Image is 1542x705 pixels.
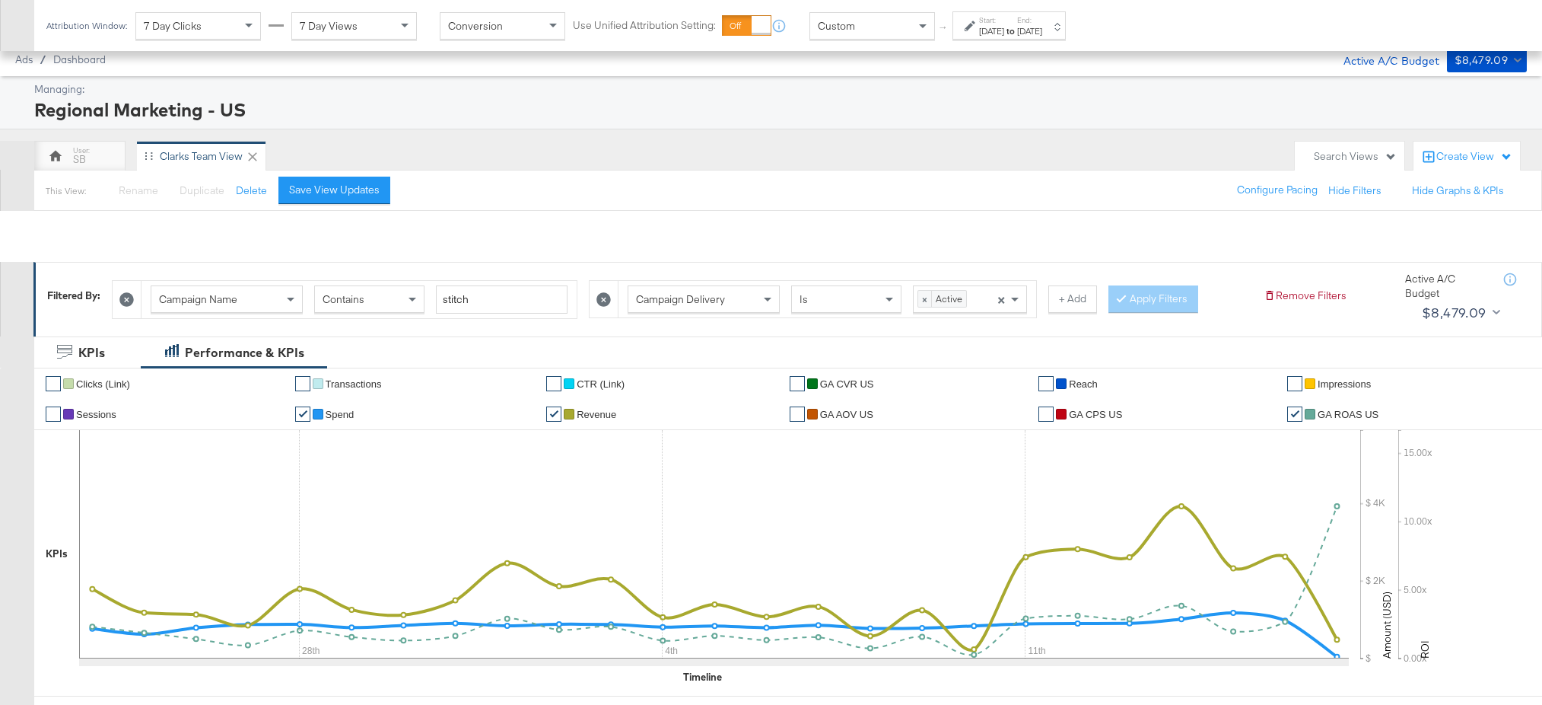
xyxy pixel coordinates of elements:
[936,26,951,31] span: ↑
[185,344,304,362] div: Performance & KPIs
[326,378,382,390] span: Transactions
[144,19,202,33] span: 7 Day Clicks
[46,185,86,197] div: This View:
[78,344,105,362] div: KPIs
[436,286,568,314] input: Enter a search term
[800,292,808,306] span: Is
[683,670,722,684] div: Timeline
[73,152,86,167] div: SB
[918,291,932,306] span: ×
[1447,48,1527,72] button: $8,479.09
[994,286,1007,312] span: Clear all
[1318,378,1371,390] span: Impressions
[295,376,310,391] a: ✔
[326,409,355,420] span: Spend
[790,407,805,422] a: ✔
[295,407,310,422] a: ✔
[1418,640,1432,659] text: ROI
[34,97,1523,123] div: Regional Marketing - US
[1287,376,1302,391] a: ✔
[323,292,364,306] span: Contains
[573,18,716,33] label: Use Unified Attribution Setting:
[997,292,1005,305] span: ×
[1048,286,1097,313] button: + Add
[1380,592,1394,659] text: Amount (USD)
[577,378,625,390] span: CTR (Link)
[34,82,1523,97] div: Managing:
[1422,301,1486,324] div: $8,479.09
[820,378,874,390] span: GA CVR US
[1327,48,1439,71] div: Active A/C Budget
[46,21,128,31] div: Attribution Window:
[278,177,390,204] button: Save View Updates
[820,409,873,420] span: GA AOV US
[1287,407,1302,422] a: ✔
[979,25,1004,37] div: [DATE]
[1017,25,1042,37] div: [DATE]
[1328,183,1381,198] button: Hide Filters
[145,152,153,160] div: Drag to reorder tab
[577,409,616,420] span: Revenue
[546,376,561,391] a: ✔
[1405,272,1489,300] div: Active A/C Budget
[546,407,561,422] a: ✔
[159,292,237,306] span: Campaign Name
[1017,15,1042,25] label: End:
[53,53,106,65] a: Dashboard
[1412,183,1504,198] button: Hide Graphs & KPIs
[46,407,61,422] a: ✔
[1314,149,1397,164] div: Search Views
[119,183,158,197] span: Rename
[1264,289,1346,303] button: Remove Filters
[790,376,805,391] a: ✔
[46,376,61,391] a: ✔
[76,409,116,420] span: Sessions
[1436,149,1512,164] div: Create View
[47,289,100,303] div: Filtered By:
[1038,376,1054,391] a: ✔
[46,547,68,561] div: KPIs
[180,183,224,197] span: Duplicate
[1416,301,1503,325] button: $8,479.09
[76,378,130,390] span: Clicks (Link)
[818,19,855,33] span: Custom
[636,292,725,306] span: Campaign Delivery
[1069,378,1098,390] span: Reach
[979,15,1004,25] label: Start:
[1004,25,1017,37] strong: to
[300,19,358,33] span: 7 Day Views
[33,53,53,65] span: /
[1455,51,1509,70] div: $8,479.09
[1069,409,1122,420] span: GA CPS US
[1226,177,1328,204] button: Configure Pacing
[236,183,267,198] button: Delete
[160,149,243,164] div: Clarks Team View
[448,19,503,33] span: Conversion
[289,183,380,197] div: Save View Updates
[15,53,33,65] span: Ads
[1318,409,1378,420] span: GA ROAS US
[932,291,966,306] span: Active
[1038,407,1054,422] a: ✔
